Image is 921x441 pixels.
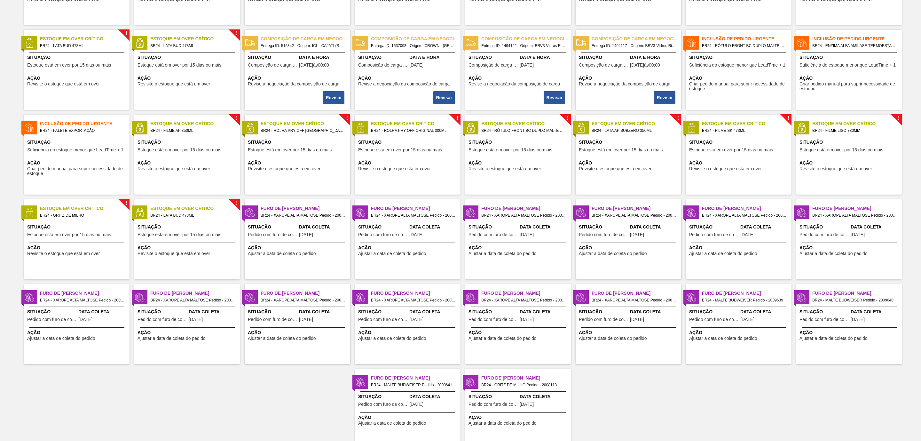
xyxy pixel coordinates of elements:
span: Data Coleta [851,224,900,230]
img: status [797,38,807,48]
span: Ação [468,414,569,421]
span: Revisite o estoque que está em over [27,82,100,86]
span: Furo de Coleta [592,290,681,297]
span: Furo de Coleta [371,205,460,212]
span: Composição de carga em negociação [481,36,571,42]
span: Entrega ID: 1494117 - Origem: BRV3-Vidros Rio - Destino: BR24 [592,42,676,49]
img: status [25,293,34,302]
img: status [135,123,145,132]
img: status [245,208,255,217]
span: Ação [27,75,128,82]
span: Ajustar a data de coleta do pedido [468,251,537,256]
span: 15/08/2025 [78,317,92,322]
span: 15/08/2025 [630,317,644,322]
span: Ação [579,245,680,251]
span: Furo de Coleta [702,290,791,297]
span: BR24 - XAROPE ALTA MALTOSE Pedido - 2006311 [592,212,676,219]
span: Pedido com furo de coleta [468,232,518,237]
span: BR24 - PALETE EXPORTAÇÃO [40,127,124,134]
span: Ação [27,329,128,336]
span: Ação [799,329,900,336]
span: ! [125,201,127,205]
span: Estoque em Over Crítico [150,120,240,127]
span: BR24 - ROLHA PRY OFF ANTARCTICA 300ML [261,127,345,134]
span: Situação [248,54,297,61]
span: Ajustar a data de coleta do pedido [138,336,206,341]
span: 15/08/2025 [520,232,534,237]
span: BR24 - LATA BUD 473ML [150,42,235,49]
span: Composição de carga em negociação [371,36,460,42]
img: status [135,208,145,217]
span: 15/08/2025 [851,232,865,237]
span: Revisite o estoque que está em over [579,166,651,171]
span: Ajustar a data de coleta do pedido [358,336,426,341]
span: Ação [358,160,459,166]
img: status [576,38,586,48]
span: Ajustar a data de coleta do pedido [358,251,426,256]
span: Data Coleta [299,309,349,315]
span: 15/08/2025 [740,232,754,237]
span: ! [456,116,458,121]
span: ! [236,201,238,205]
img: status [356,208,365,217]
span: 15/08/2025 [630,232,644,237]
span: Estoque em Over Crítico [371,120,460,127]
span: Pedido com furo de coleta [799,317,849,322]
span: Situação [27,139,128,146]
span: 19/08/2025 [740,317,754,322]
span: Situação [799,139,900,146]
span: Data Coleta [299,224,349,230]
span: Estoque está em over por 15 dias ou mais [799,148,883,152]
span: Situação [138,224,238,230]
span: Furo de Coleta [702,205,791,212]
span: Estoque está em over por 15 dias ou mais [248,148,332,152]
img: status [25,208,34,217]
span: Estoque em Over Crítico [702,120,791,127]
span: Criar pedido manual para suprir necessidade de estoque [689,82,790,92]
span: Ação [27,245,128,251]
img: status [356,123,365,132]
span: Ajustar a data de coleta do pedido [248,251,316,256]
span: Revisite o estoque que está em over [138,82,210,86]
span: Pedido com furo de coleta [358,402,408,407]
span: Ação [468,329,569,336]
span: Revisite o estoque que está em over [358,166,431,171]
span: 15/08/2025 [409,232,423,237]
span: BR24 - RÓTULO FRONT BC DUPLO MALTE 1000ML [481,127,566,134]
span: BR24 - XAROPE ALTA MALTOSE Pedido - 2006308 [261,212,345,219]
span: Furo de Coleta [481,205,571,212]
img: status [135,293,145,302]
img: status [797,208,807,217]
span: Data Coleta [189,309,238,315]
span: Estoque em Over Crítico [40,205,130,212]
span: Situação [468,309,518,315]
span: 19/08/2025 [851,317,865,322]
span: Situação [799,309,849,315]
span: Entrega ID: 1494122 - Origem: BRV3-Vidros Rio - Destino: BR24 [481,42,566,49]
span: Furo de Coleta [812,205,902,212]
span: Ajustar a data de coleta do pedido [799,336,868,341]
span: Data e Hora [299,54,349,61]
span: Situação [27,54,128,61]
span: Ação [689,245,790,251]
span: BR24 - XAROPE ALTA MALTOSE Pedido - 2006316 [481,297,566,304]
span: Pedido com furo de coleta [138,317,187,322]
span: Data Coleta [409,224,459,230]
span: Estoque em Over Crítico [812,120,902,127]
span: Pedido com furo de coleta [579,317,628,322]
span: 19/08/2025 [520,402,534,407]
span: Inclusão de Pedido Urgente [812,36,902,42]
span: Ação [689,75,790,82]
div: Completar tarefa: 29797100 [655,91,676,105]
img: status [687,38,696,48]
span: Estoque está em over por 15 dias ou mais [27,63,111,68]
span: Situação [579,309,628,315]
span: Furo de Coleta [261,205,350,212]
span: Estoque em Over Crítico [261,120,350,127]
span: Situação [799,224,849,230]
img: status [245,293,255,302]
span: ! [567,116,569,121]
span: ! [236,116,238,121]
span: Situação [248,309,297,315]
span: Situação [27,309,77,315]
